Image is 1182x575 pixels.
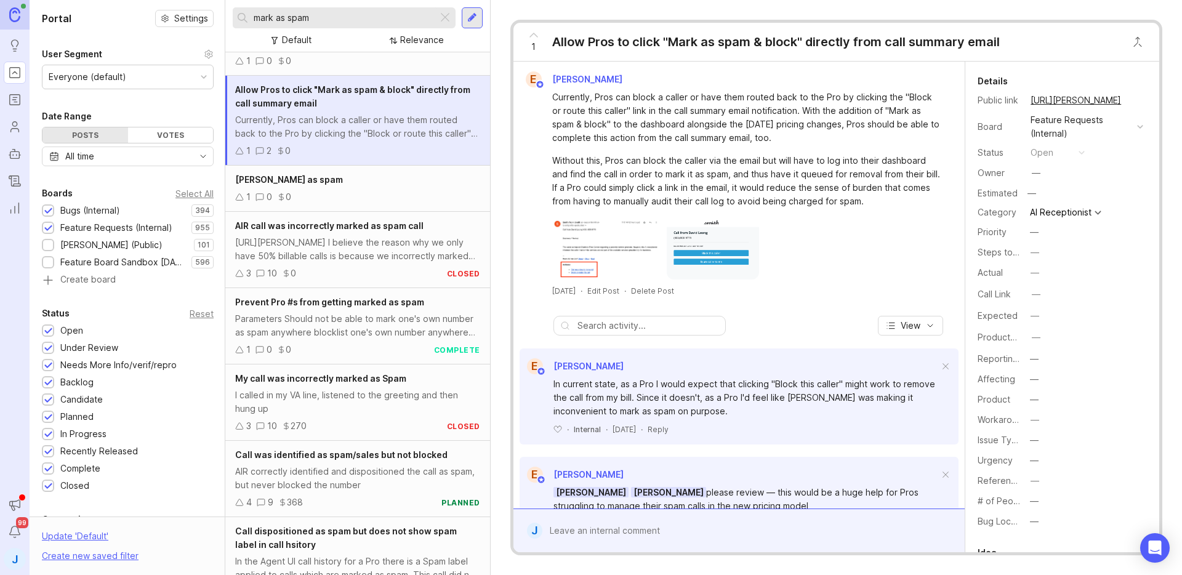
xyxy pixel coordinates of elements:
div: — [1031,474,1039,488]
img: Canny Home [9,7,20,22]
a: Reporting [4,197,26,219]
div: Board [978,120,1021,134]
label: Reference(s) [978,475,1032,486]
span: 99 [16,517,28,528]
div: Backlog [60,376,94,389]
div: Posts [42,127,128,143]
button: View [878,316,943,336]
span: Settings [174,12,208,25]
label: Affecting [978,374,1015,384]
div: 0 [286,190,291,204]
div: 0 [285,144,291,158]
a: Users [4,116,26,138]
div: Public link [978,94,1021,107]
div: Currently, Pros can block a caller or have them routed back to the Pro by clicking the "Block or ... [235,113,480,140]
div: · [581,286,582,296]
div: E [526,71,542,87]
div: Bugs (Internal) [60,204,120,217]
div: — [1030,393,1039,406]
div: Everyone (default) [49,70,126,84]
div: — [1031,309,1039,323]
a: AIR call was incorrectly marked as spam call[URL][PERSON_NAME] I believe the reason why we only h... [225,212,490,288]
div: 3 [246,267,251,280]
div: Feature Board Sandbox [DATE] [60,255,185,269]
div: 0 [286,343,291,356]
span: View [901,320,920,332]
div: 4 [246,496,252,509]
div: 1 [246,144,251,158]
div: — [1030,494,1039,508]
div: Complete [60,462,100,475]
div: 270 [291,419,307,433]
div: — [1031,413,1039,427]
p: 955 [195,223,210,233]
div: 10 [267,419,277,433]
a: Allow Pros to click "Mark as spam & block" directly from call summary emailCurrently, Pros can bl... [225,76,490,166]
a: Create board [42,275,214,286]
img: member badge [535,80,544,89]
h1: Portal [42,11,71,26]
a: Prevent Pro #s from getting marked as spamParameters Should not be able to mark one's own number ... [225,288,490,364]
div: Candidate [60,393,103,406]
span: Call dispositioned as spam but does not show spam label in call hsitory [235,526,457,550]
div: — [1030,372,1039,386]
label: Steps to Reproduce [978,247,1061,257]
div: Parameters Should not be able to mark one's own number as spam anywhere blocklist one's own numbe... [235,312,480,339]
div: — [1030,225,1039,239]
label: Reporting Team [978,353,1043,364]
div: 1 [246,343,251,356]
div: · [641,424,643,435]
div: · [567,424,569,435]
div: Details [978,74,1008,89]
a: My call was incorrectly marked as SpamI called in my VA line, listened to the greeting and then h... [225,364,490,441]
label: ProductboardID [978,332,1043,342]
div: 0 [267,54,272,68]
a: Call was identified as spam/sales but not blockedAIR correctly identified and dispositioned the c... [225,441,490,517]
div: E [527,467,543,483]
p: 596 [195,257,210,267]
label: Product [978,394,1010,404]
input: Search activity... [577,319,719,332]
div: I called in my VA line, listened to the greeting and then hung up [235,388,480,416]
div: Category [978,206,1021,219]
div: 0 [291,267,296,280]
div: Companies [42,512,91,527]
a: Portal [4,62,26,84]
p: 101 [198,240,210,250]
time: [DATE] [613,425,636,434]
div: Boards [42,186,73,201]
p: 394 [195,206,210,215]
div: closed [447,421,480,432]
a: [DATE] [552,286,576,296]
a: E[PERSON_NAME] [520,467,624,483]
div: In Progress [60,427,107,441]
span: [PERSON_NAME] as spam [235,174,343,185]
div: Owner [978,166,1021,180]
div: Date Range [42,109,92,124]
img: member badge [536,475,545,484]
button: Reference(s) [1027,473,1043,489]
a: E[PERSON_NAME] [520,358,624,374]
div: · [624,286,626,296]
button: Notifications [4,521,26,543]
div: 1 [246,190,251,204]
div: [PERSON_NAME] (Public) [60,238,163,252]
button: Expected [1027,308,1043,324]
a: Autopilot [4,143,26,165]
div: 1 [246,54,251,68]
div: — [1024,185,1040,201]
div: — [1032,287,1040,301]
label: Priority [978,227,1007,237]
div: planned [441,497,480,508]
div: Allow Pros to click "Mark as spam & block" directly from call summary email [552,33,1000,50]
label: # of People Affected [978,496,1065,506]
span: Prevent Pro #s from getting marked as spam [235,297,424,307]
div: 368 [287,496,303,509]
button: Settings [155,10,214,27]
div: Currently, Pros can block a caller or have them routed back to the Pro by clicking the "Block or ... [552,90,940,145]
span: My call was incorrectly marked as Spam [235,373,406,384]
a: [PERSON_NAME] as spam100 [225,166,490,212]
button: J [4,548,26,570]
span: Allow Pros to click "Mark as spam & block" directly from call summary email [235,84,470,108]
